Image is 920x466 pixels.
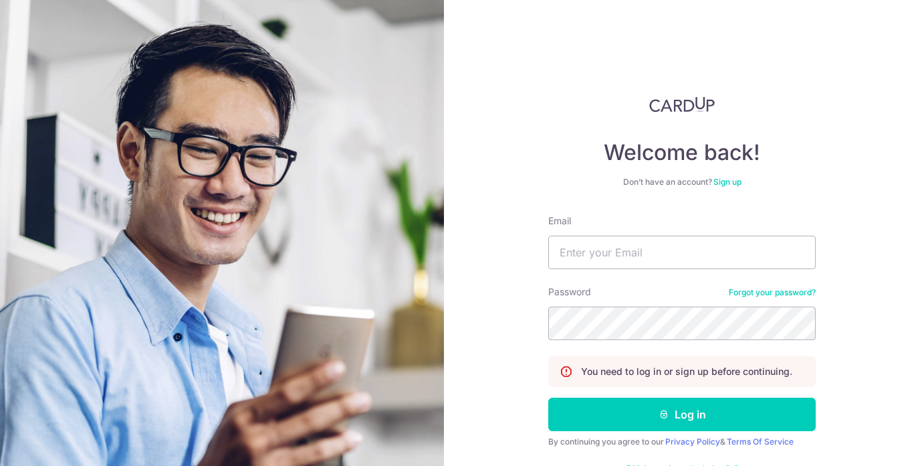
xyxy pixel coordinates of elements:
p: You need to log in or sign up before continuing. [581,365,792,378]
label: Password [548,285,591,299]
a: Terms Of Service [727,437,794,447]
a: Forgot your password? [729,287,816,298]
label: Email [548,214,571,228]
img: CardUp Logo [649,96,715,112]
input: Enter your Email [548,236,816,269]
div: Don’t have an account? [548,177,816,187]
a: Sign up [713,177,741,187]
h4: Welcome back! [548,139,816,166]
button: Log in [548,398,816,431]
a: Privacy Policy [665,437,720,447]
div: By continuing you agree to our & [548,437,816,447]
